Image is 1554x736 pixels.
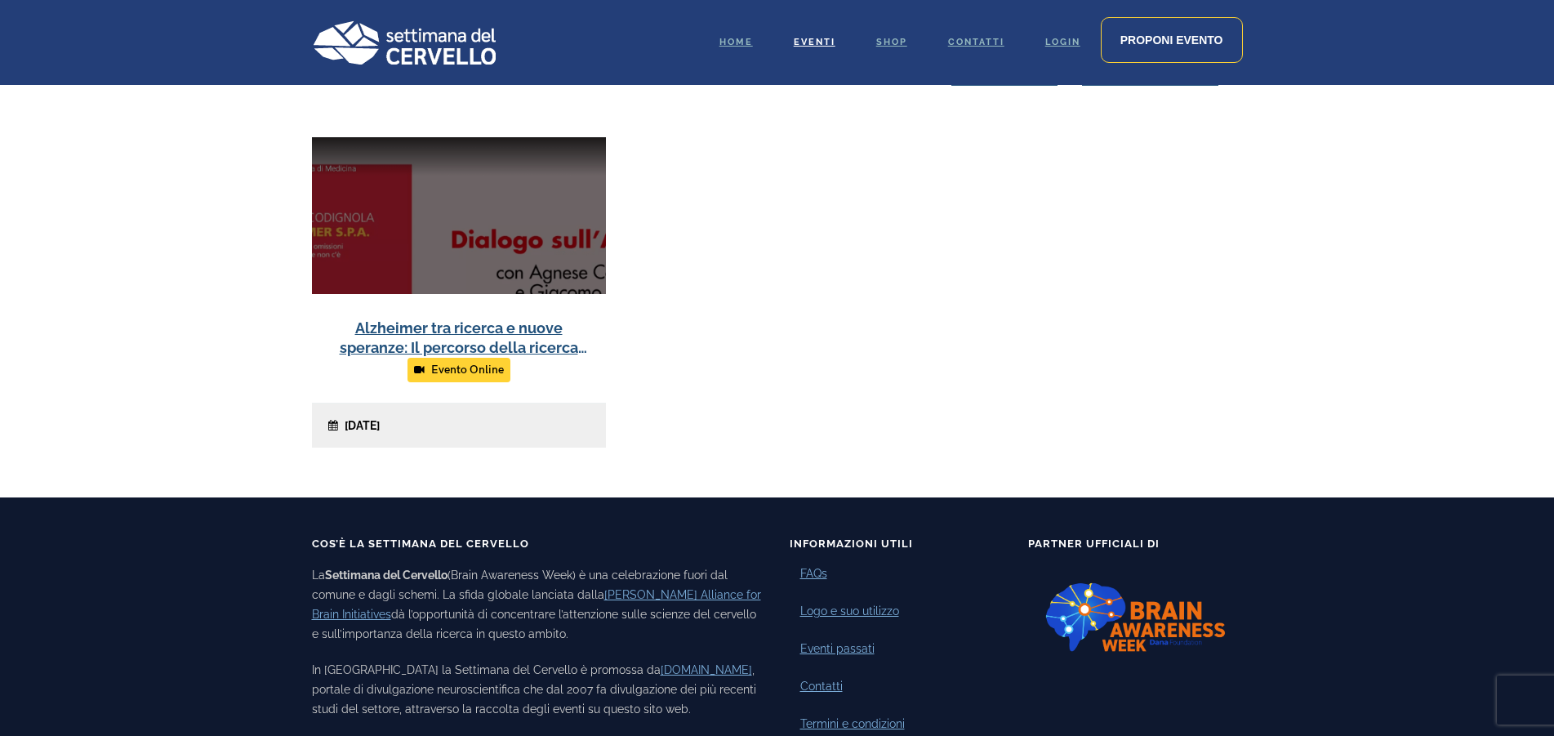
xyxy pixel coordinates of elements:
span: Cos’è la Settimana del Cervello [312,538,529,550]
b: Settimana del Cervello [325,569,447,582]
span: Login [1045,37,1080,47]
a: Logo e suo utilizzo [800,603,899,620]
img: Logo-BAW-nuovo.png [1028,565,1243,670]
img: Logo [312,20,496,65]
span: Home [719,37,753,47]
a: Termini e condizioni [800,716,905,733]
span: Proponi evento [1120,33,1223,47]
span: Partner Ufficiali di [1028,538,1160,550]
span: Shop [876,37,907,47]
span: Eventi [794,37,835,47]
a: [DOMAIN_NAME] [661,663,752,676]
p: La (Brain Awareness Week) è una celebrazione fuori dal comune e dagli schemi. La sfida globale la... [312,565,765,644]
span: Contatti [948,37,1004,47]
p: In [GEOGRAPHIC_DATA] la Settimana del Cervello è promossa da , portale di divulgazione neuroscien... [312,660,765,719]
span: Informazioni Utili [790,538,913,550]
a: Eventi passati [800,640,875,658]
a: FAQs [800,565,827,582]
a: Contatti [800,678,843,695]
a: Proponi evento [1101,17,1243,63]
